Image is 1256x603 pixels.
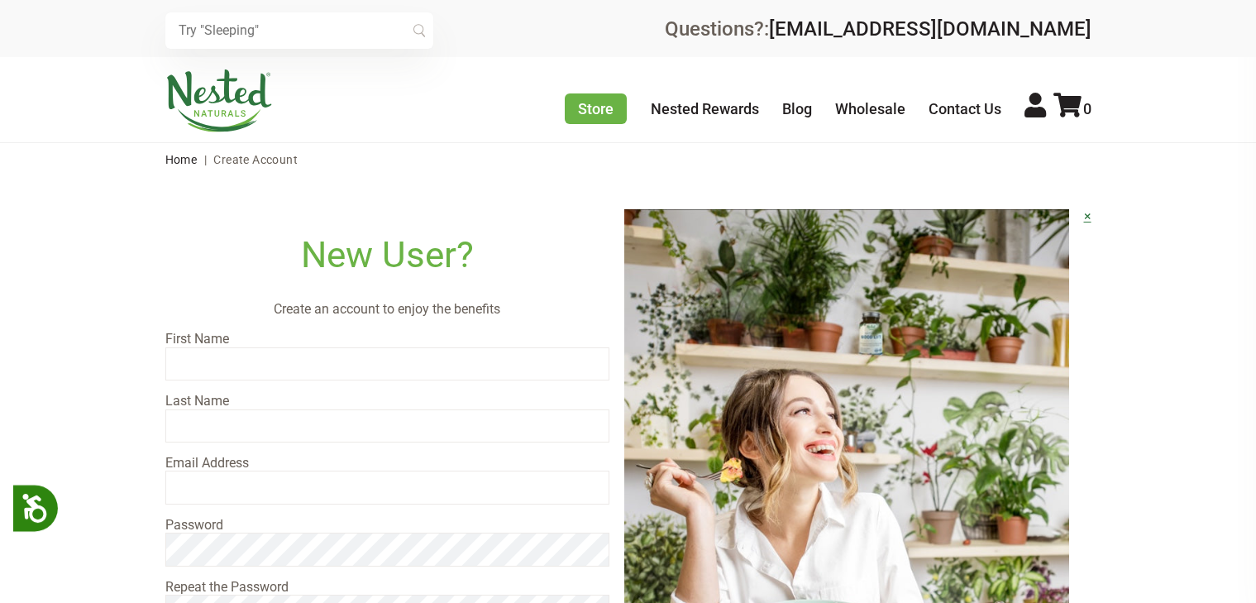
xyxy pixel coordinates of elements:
a: Blog [782,100,812,117]
label: Email Address [165,456,610,471]
label: Last Name [165,394,610,409]
a: Wholesale [835,100,905,117]
a: 0 [1053,100,1091,117]
p: Create an account to enjoy the benefits [165,300,610,318]
label: First Name [165,332,610,347]
a: [EMAIL_ADDRESS][DOMAIN_NAME] [769,17,1091,41]
span: 0 [1083,100,1091,117]
a: Home [165,153,198,166]
label: Password [165,518,610,533]
img: Nested Naturals [165,69,273,132]
span: | [200,153,211,166]
a: Nested Rewards [651,100,759,117]
a: Store [565,93,627,124]
span: Create Account [213,153,298,166]
nav: breadcrumbs [165,143,1091,176]
label: Repeat the Password [165,580,610,595]
h1: New User? [165,234,610,276]
input: Try "Sleeping" [165,12,433,49]
div: Questions?: [665,19,1091,39]
a: Contact Us [929,100,1001,117]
